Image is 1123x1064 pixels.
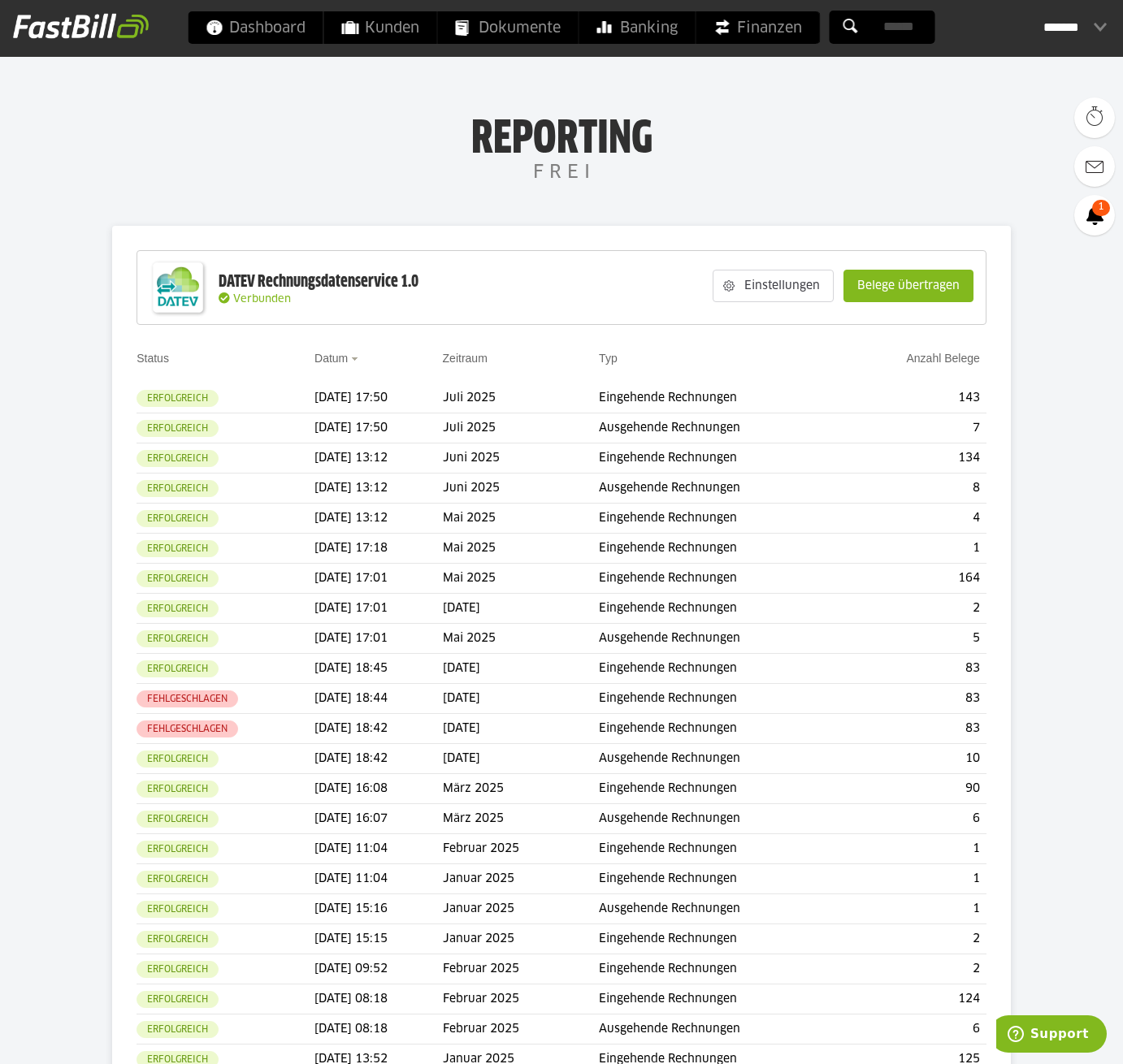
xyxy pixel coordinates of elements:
td: [DATE] 13:12 [314,443,443,474]
span: Dokumente [456,11,561,44]
sl-badge: Erfolgreich [137,570,219,587]
td: [DATE] 17:01 [314,564,443,594]
td: 134 [847,443,986,474]
td: Eingehende Rechnungen [599,564,847,594]
sl-badge: Erfolgreich [137,480,219,497]
td: [DATE] [443,594,600,624]
td: Eingehende Rechnungen [599,594,847,624]
td: 8 [847,474,986,504]
td: 4 [847,504,986,534]
td: Eingehende Rechnungen [599,684,847,714]
a: 1 [1074,195,1115,236]
sl-badge: Fehlgeschlagen [137,720,238,737]
a: Datum [314,352,348,365]
td: Januar 2025 [443,864,600,894]
sl-badge: Erfolgreich [137,931,219,948]
td: Februar 2025 [443,834,600,864]
td: 83 [847,714,986,744]
td: Februar 2025 [443,1014,600,1045]
td: [DATE] 18:42 [314,744,443,774]
sl-button: Belege übertragen [843,270,973,302]
td: Ausgehende Rechnungen [599,1014,847,1045]
td: 1 [847,894,986,924]
td: [DATE] 08:18 [314,1014,443,1045]
td: Mai 2025 [443,624,600,654]
td: 83 [847,654,986,684]
sl-badge: Erfolgreich [137,420,219,437]
td: 6 [847,804,986,834]
span: Verbunden [233,294,291,305]
td: 83 [847,684,986,714]
td: [DATE] 17:01 [314,594,443,624]
sl-badge: Erfolgreich [137,600,219,617]
td: 2 [847,954,986,984]
sl-badge: Erfolgreich [137,991,219,1008]
sl-badge: Erfolgreich [137,1021,219,1038]
td: Eingehende Rechnungen [599,924,847,954]
sl-badge: Erfolgreich [137,811,219,828]
td: März 2025 [443,804,600,834]
sl-badge: Erfolgreich [137,871,219,888]
sl-badge: Erfolgreich [137,660,219,677]
sl-badge: Erfolgreich [137,510,219,527]
td: Mai 2025 [443,564,600,594]
td: [DATE] 15:16 [314,894,443,924]
td: [DATE] 18:42 [314,714,443,744]
sl-badge: Erfolgreich [137,540,219,557]
a: Anzahl Belege [906,352,979,365]
td: [DATE] 13:12 [314,504,443,534]
h1: Reporting [163,115,960,157]
td: [DATE] 13:12 [314,474,443,504]
td: 6 [847,1014,986,1045]
td: [DATE] 08:18 [314,984,443,1014]
td: [DATE] 18:45 [314,654,443,684]
sl-button: Einstellungen [713,270,834,302]
sl-badge: Erfolgreich [137,841,219,858]
td: Eingehende Rechnungen [599,504,847,534]
td: Ausgehende Rechnungen [599,474,847,504]
td: Eingehende Rechnungen [599,443,847,474]
a: Finanzen [696,11,820,44]
sl-badge: Erfolgreich [137,450,219,467]
sl-badge: Erfolgreich [137,901,219,918]
td: [DATE] 16:08 [314,774,443,804]
td: März 2025 [443,774,600,804]
td: [DATE] [443,714,600,744]
td: 10 [847,744,986,774]
div: DATEV Rechnungsdatenservice 1.0 [219,271,418,292]
td: Ausgehende Rechnungen [599,804,847,834]
a: Status [137,352,169,365]
td: 164 [847,564,986,594]
td: Ausgehende Rechnungen [599,744,847,774]
td: Juli 2025 [443,413,600,443]
a: Dashboard [189,11,323,44]
td: [DATE] 09:52 [314,954,443,984]
td: 1 [847,864,986,894]
td: [DATE] 15:15 [314,924,443,954]
a: Typ [599,352,618,365]
img: sort_desc.gif [351,357,362,361]
td: [DATE] 11:04 [314,834,443,864]
td: 124 [847,984,986,1014]
td: Eingehende Rechnungen [599,774,847,804]
td: [DATE] 17:50 [314,383,443,413]
td: Mai 2025 [443,504,600,534]
iframe: Öffnet ein Widget, in dem Sie weitere Informationen finden [996,1015,1107,1056]
span: Banking [597,11,678,44]
a: Kunden [324,11,437,44]
sl-badge: Erfolgreich [137,781,219,798]
span: Finanzen [714,11,802,44]
td: Eingehende Rechnungen [599,834,847,864]
td: [DATE] [443,684,600,714]
td: Februar 2025 [443,984,600,1014]
td: [DATE] 16:07 [314,804,443,834]
td: Mai 2025 [443,534,600,564]
sl-badge: Fehlgeschlagen [137,690,238,707]
td: Eingehende Rechnungen [599,534,847,564]
td: 1 [847,834,986,864]
td: Eingehende Rechnungen [599,654,847,684]
td: 90 [847,774,986,804]
td: 143 [847,383,986,413]
sl-badge: Erfolgreich [137,630,219,647]
span: Dashboard [206,11,306,44]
